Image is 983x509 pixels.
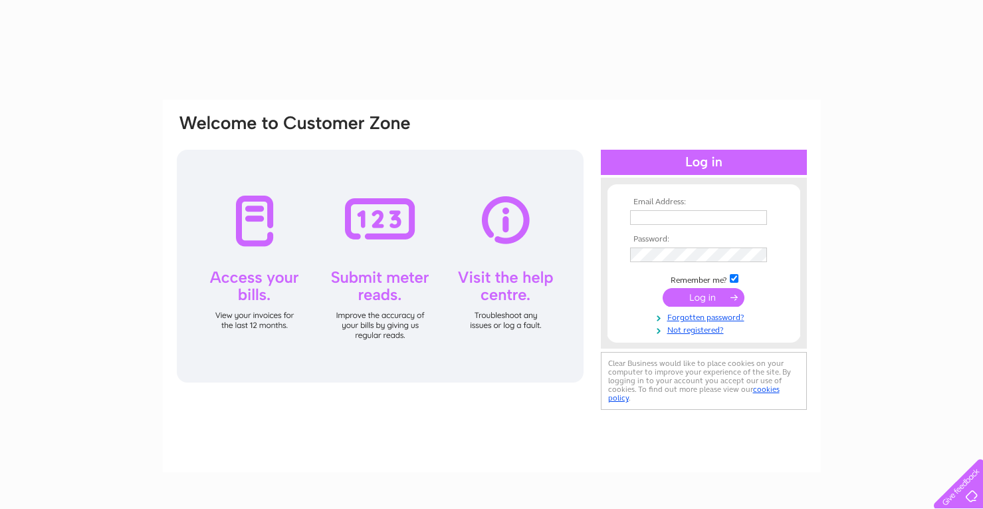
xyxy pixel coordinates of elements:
[601,352,807,410] div: Clear Business would like to place cookies on your computer to improve your experience of the sit...
[627,235,781,244] th: Password:
[627,198,781,207] th: Email Address:
[630,323,781,335] a: Not registered?
[627,272,781,285] td: Remember me?
[630,310,781,323] a: Forgotten password?
[663,288,744,307] input: Submit
[608,385,780,403] a: cookies policy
